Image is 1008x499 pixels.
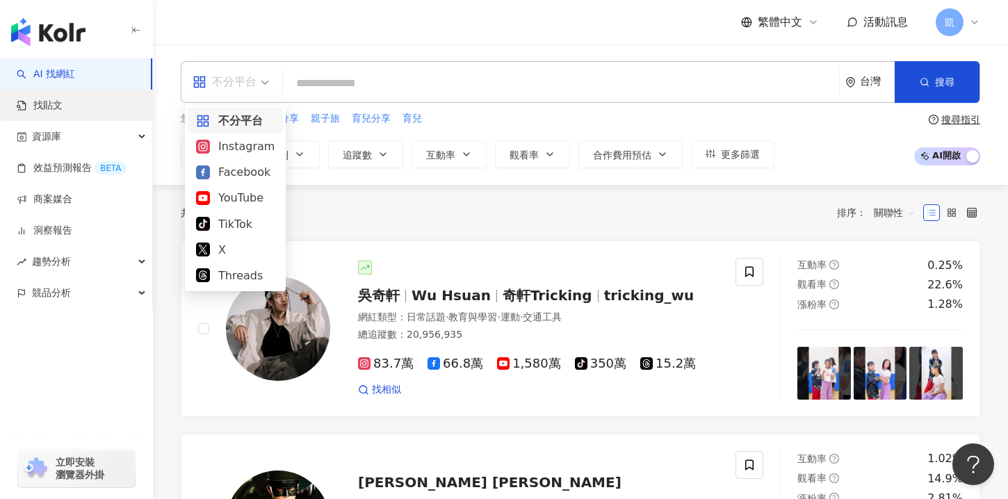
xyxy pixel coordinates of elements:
[181,112,249,126] span: 您可能感興趣：
[829,279,839,289] span: question-circle
[797,347,851,400] img: post-image
[17,224,72,238] a: 洞察報告
[196,112,275,129] div: 不分平台
[945,15,954,30] span: 凱
[372,383,401,397] span: 找相似
[578,140,683,168] button: 合作費用預估
[32,277,71,309] span: 競品分析
[829,300,839,309] span: question-circle
[343,149,372,161] span: 追蹤數
[797,453,827,464] span: 互動率
[412,140,487,168] button: 互動率
[18,450,135,487] a: chrome extension立即安裝 瀏覽器外掛
[32,246,71,277] span: 趨勢分析
[520,311,523,322] span: ·
[358,311,719,325] div: 網紅類型 ：
[448,311,497,322] span: 教育與學習
[510,149,539,161] span: 觀看率
[254,140,320,168] button: 性別
[402,111,423,126] button: 育兒
[358,474,621,491] span: [PERSON_NAME] [PERSON_NAME]
[941,114,980,125] div: 搜尋指引
[17,99,63,113] a: 找貼文
[503,287,592,304] span: 奇軒Tricking
[575,357,626,371] span: 350萬
[501,311,520,322] span: 運動
[407,311,446,322] span: 日常話題
[17,257,26,267] span: rise
[895,61,979,103] button: 搜尋
[426,149,455,161] span: 互動率
[497,357,561,371] span: 1,580萬
[929,115,938,124] span: question-circle
[17,161,127,175] a: 效益預測報告BETA
[22,457,49,480] img: chrome extension
[56,456,104,481] span: 立即安裝 瀏覽器外掛
[196,138,275,155] div: Instagram
[758,15,802,30] span: 繁體中文
[11,18,86,46] img: logo
[721,149,760,160] span: 更多篩選
[358,287,400,304] span: 吳奇軒
[181,140,246,168] button: 類型
[845,77,856,88] span: environment
[854,347,907,400] img: post-image
[226,277,330,381] img: KOL Avatar
[358,328,719,342] div: 總追蹤數 ： 20,956,935
[311,112,340,126] span: 親子旅
[874,202,916,224] span: 關聯性
[428,357,483,371] span: 66.8萬
[927,258,963,273] div: 0.25%
[863,15,908,28] span: 活動訊息
[604,287,694,304] span: tricking_wu
[935,76,954,88] span: 搜尋
[927,451,963,466] div: 1.02%
[797,259,827,270] span: 互動率
[181,240,980,418] a: KOL Avatar吳奇軒Wu Hsuan奇軒Trickingtricking_wu網紅類型：日常話題·教育與學習·運動·交通工具總追蹤數：20,956,93583.7萬66.8萬1,580萬3...
[909,347,963,400] img: post-image
[403,112,422,126] span: 育兒
[927,277,963,293] div: 22.6%
[952,443,994,485] iframe: Help Scout Beacon - Open
[17,67,75,81] a: searchAI 找網紅
[593,149,651,161] span: 合作費用預估
[193,75,206,89] span: appstore
[446,311,448,322] span: ·
[181,207,246,218] div: 共 筆
[691,140,774,168] button: 更多篩選
[927,297,963,312] div: 1.28%
[860,76,895,88] div: 台灣
[351,111,391,126] button: 育兒分享
[640,357,696,371] span: 15.2萬
[797,279,827,290] span: 觀看率
[196,267,275,284] div: Threads
[797,299,827,310] span: 漲粉率
[17,193,72,206] a: 商案媒合
[196,163,275,181] div: Facebook
[358,357,414,371] span: 83.7萬
[352,112,391,126] span: 育兒分享
[196,241,275,259] div: X
[829,454,839,464] span: question-circle
[497,311,500,322] span: ·
[193,71,257,93] div: 不分平台
[328,140,403,168] button: 追蹤數
[412,287,491,304] span: Wu Hsuan
[495,140,570,168] button: 觀看率
[310,111,341,126] button: 親子旅
[927,471,963,486] div: 14.9%
[797,473,827,484] span: 觀看率
[523,311,562,322] span: 交通工具
[829,473,839,483] span: question-circle
[196,215,275,233] div: TikTok
[829,260,839,270] span: question-circle
[196,114,210,128] span: appstore
[358,383,401,397] a: 找相似
[32,121,61,152] span: 資源庫
[196,189,275,206] div: YouTube
[837,202,923,224] div: 排序：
